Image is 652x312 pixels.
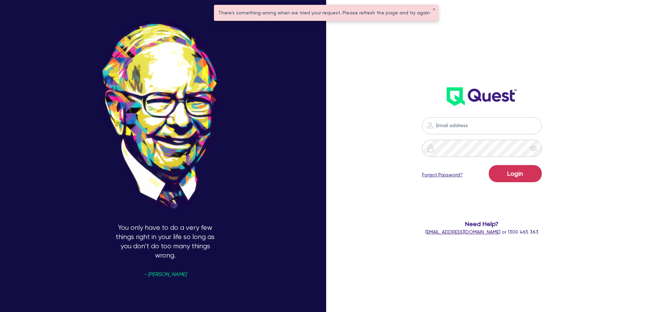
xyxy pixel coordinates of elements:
div: There's something wrong when we tried your request. Please refresh the page and try again [214,5,438,21]
a: Forgot Password? [422,171,463,178]
a: [EMAIL_ADDRESS][DOMAIN_NAME] [425,229,500,235]
input: Email address [422,117,542,134]
span: or 1300 465 363 [425,229,538,235]
img: icon-password [426,144,435,152]
button: Login [489,165,542,182]
img: icon-password [426,121,434,129]
span: eye [530,145,537,152]
img: wH2k97JdezQIQAAAABJRU5ErkJggg== [447,87,517,106]
span: - [PERSON_NAME] [144,272,187,277]
button: ✕ [433,8,435,11]
span: Need Help? [395,219,570,228]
